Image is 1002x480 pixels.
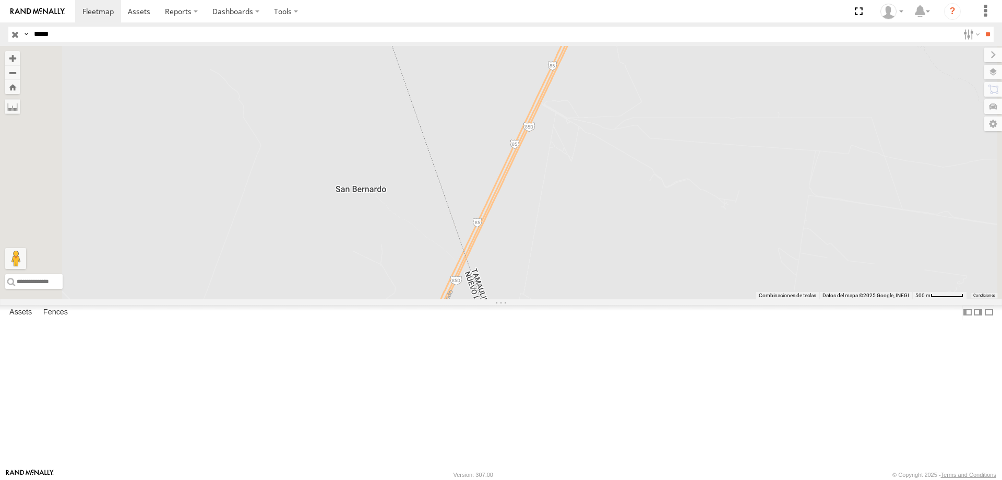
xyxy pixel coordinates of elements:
img: rand-logo.svg [10,8,65,15]
button: Zoom Home [5,80,20,94]
label: Dock Summary Table to the Right [973,305,983,320]
span: Datos del mapa ©2025 Google, INEGI [822,292,909,298]
div: Juan Lopez [877,4,907,19]
a: Terms and Conditions [941,472,996,478]
button: Combinaciones de teclas [759,292,816,299]
label: Hide Summary Table [984,305,994,320]
label: Assets [4,305,37,320]
div: © Copyright 2025 - [892,472,996,478]
label: Search Query [22,27,30,42]
div: Version: 307.00 [454,472,493,478]
label: Map Settings [984,116,1002,131]
span: 500 m [915,292,931,298]
label: Measure [5,99,20,114]
a: Condiciones (se abre en una nueva pestaña) [973,294,995,298]
button: Zoom in [5,51,20,65]
a: Visit our Website [6,470,54,480]
label: Fences [38,305,73,320]
button: Escala del mapa: 500 m por 59 píxeles [912,292,967,299]
button: Zoom out [5,65,20,80]
label: Dock Summary Table to the Left [962,305,973,320]
button: Arrastra el hombrecito naranja al mapa para abrir Street View [5,248,26,269]
i: ? [944,3,961,20]
label: Search Filter Options [959,27,982,42]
